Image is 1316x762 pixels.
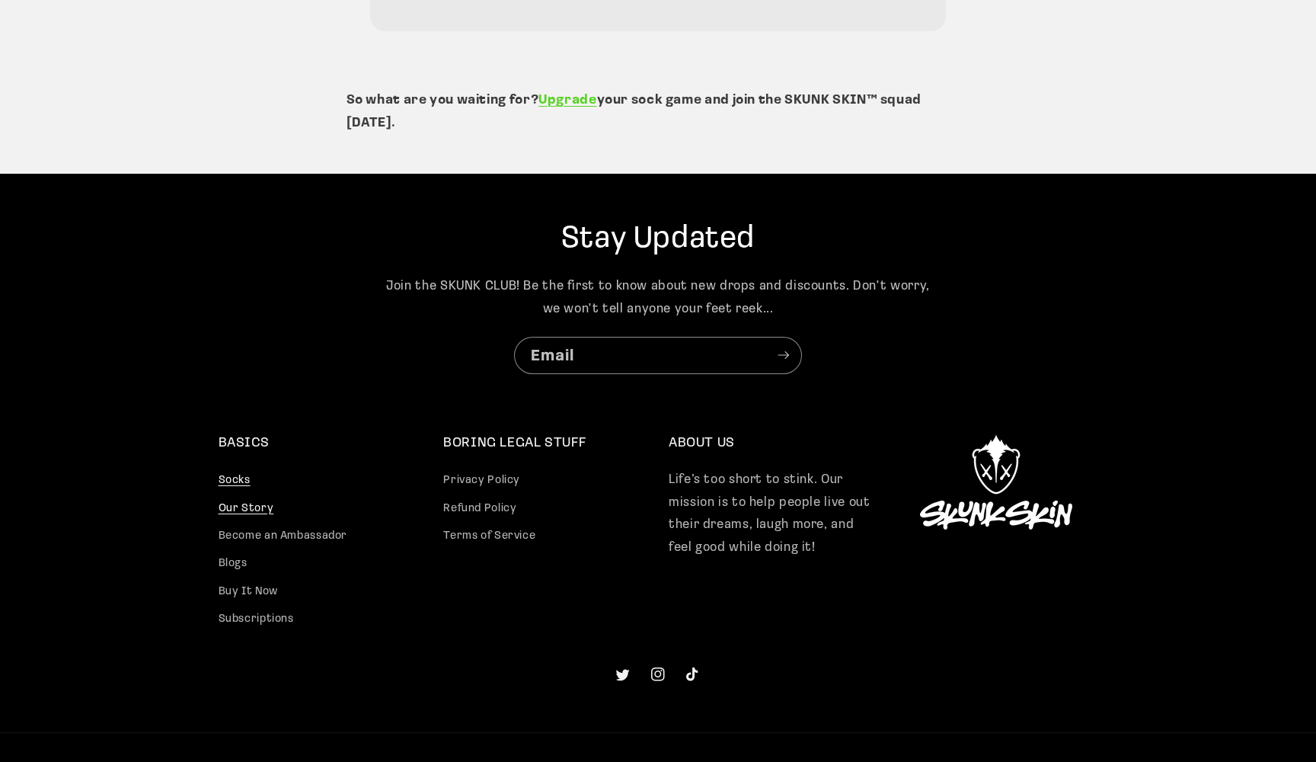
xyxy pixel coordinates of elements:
a: Blogs [219,550,248,578]
img: Skunk Skin Logo [920,435,1072,530]
p: Join the SKUNK CLUB! Be the first to know about new drops and discounts. Don't worry, we won't te... [379,275,938,320]
a: Terms of Service [443,523,535,550]
a: Buy It Now [219,578,278,606]
a: Subscriptions [219,606,294,633]
a: Upgrade [538,94,596,107]
a: Our Story [219,495,274,522]
a: Socks [219,471,251,495]
strong: your sock game and join the SKUNK SKIN™ squad [DATE]. [347,94,922,130]
h2: BORING LEGAL STUFF [443,435,647,453]
a: Refund Policy [443,495,516,522]
h2: ABOUT US [669,435,873,453]
p: Life’s too short to stink. Our mission is to help people live out their dreams, laugh more, and f... [669,469,873,559]
button: Subscribe [766,337,801,374]
h2: BASICS [219,435,423,453]
strong: So what are you waiting for? [347,94,539,107]
a: Privacy Policy [443,471,520,495]
h2: Stay Updated [72,219,1244,259]
a: Become an Ambassador [219,523,348,550]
